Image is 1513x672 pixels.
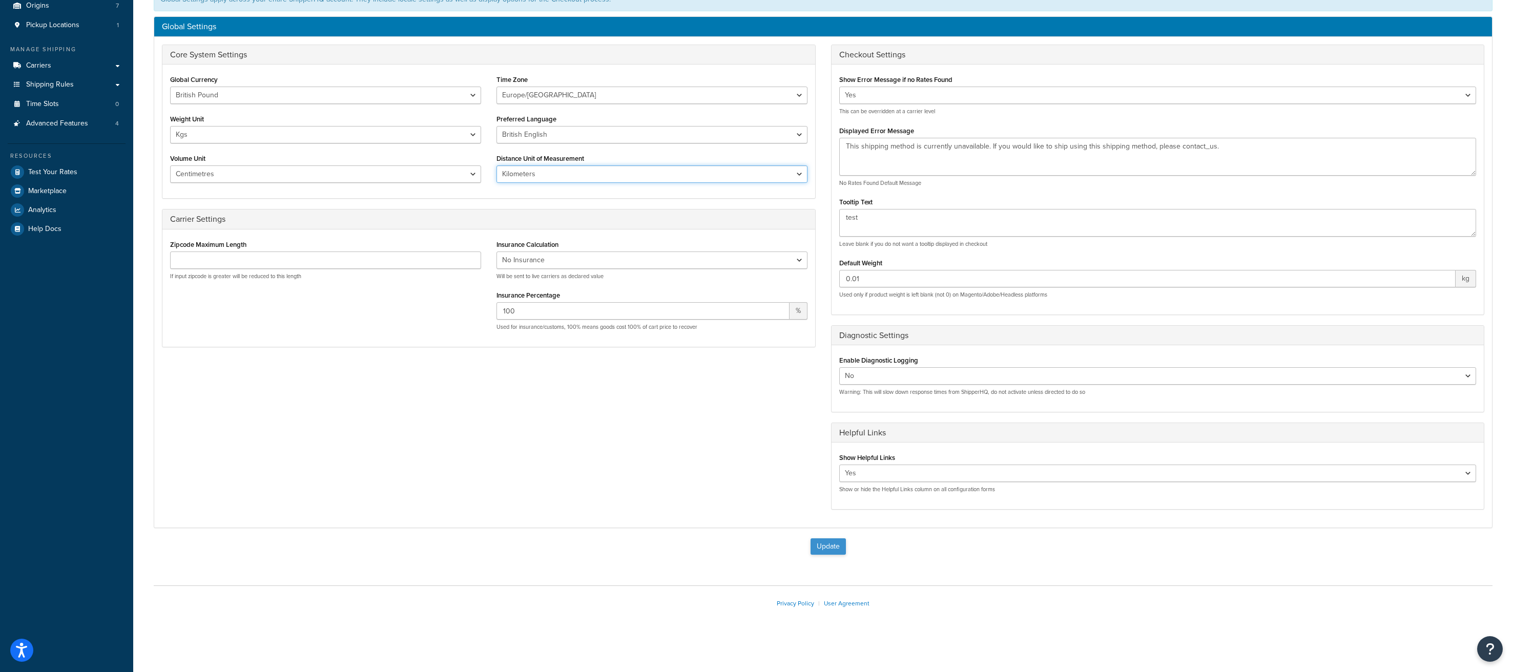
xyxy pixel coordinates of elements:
[26,119,88,128] span: Advanced Features
[8,163,126,181] a: Test Your Rates
[839,76,952,83] label: Show Error Message if no Rates Found
[839,179,1477,187] p: No Rates Found Default Message
[839,209,1477,237] textarea: test
[839,291,1477,299] p: Used only if product weight is left blank (not 0) on Magento/Adobe/Headless platforms
[8,95,126,114] li: Time Slots
[839,50,1477,59] h3: Checkout Settings
[170,115,204,123] label: Weight Unit
[8,45,126,54] div: Manage Shipping
[26,21,79,30] span: Pickup Locations
[824,599,869,608] a: User Agreement
[8,201,126,219] a: Analytics
[496,272,807,280] p: Will be sent to live carriers as declared value
[8,114,126,133] li: Advanced Features
[839,127,914,135] label: Displayed Error Message
[8,182,126,200] a: Marketplace
[839,198,873,206] label: Tooltip Text
[790,302,807,320] span: %
[8,16,126,35] li: Pickup Locations
[28,206,56,215] span: Analytics
[170,241,246,248] label: Zipcode Maximum Length
[28,187,67,196] span: Marketplace
[26,100,59,109] span: Time Slots
[115,100,119,109] span: 0
[839,428,1477,437] h3: Helpful Links
[496,241,558,248] label: Insurance Calculation
[839,454,895,461] label: Show Helpful Links
[115,119,119,128] span: 4
[170,76,218,83] label: Global Currency
[839,331,1477,340] h3: Diagnostic Settings
[496,76,528,83] label: Time Zone
[8,114,126,133] a: Advanced Features 4
[496,115,556,123] label: Preferred Language
[170,155,205,162] label: Volume Unit
[8,16,126,35] a: Pickup Locations 1
[26,80,74,89] span: Shipping Rules
[8,152,126,160] div: Resources
[8,220,126,238] a: Help Docs
[818,599,820,608] span: |
[839,240,1477,248] p: Leave blank if you do not want a tooltip displayed in checkout
[1477,636,1503,662] button: Open Resource Center
[777,599,814,608] a: Privacy Policy
[8,75,126,94] a: Shipping Rules
[8,95,126,114] a: Time Slots 0
[116,2,119,10] span: 7
[170,215,807,224] h3: Carrier Settings
[496,291,560,299] label: Insurance Percentage
[170,50,807,59] h3: Core System Settings
[26,2,49,10] span: Origins
[839,486,1477,493] p: Show or hide the Helpful Links column on all configuration forms
[839,388,1477,396] p: Warning: This will slow down response times from ShipperHQ, do not activate unless directed to do so
[8,56,126,75] a: Carriers
[162,22,1484,31] h3: Global Settings
[839,108,1477,115] p: This can be overridden at a carrier level
[28,168,77,177] span: Test Your Rates
[117,21,119,30] span: 1
[170,272,481,280] p: If input zipcode is greater will be reduced to this length
[1456,270,1476,287] span: kg
[26,61,51,70] span: Carriers
[839,356,918,364] label: Enable Diagnostic Logging
[496,323,807,331] p: Used for insurance/customs, 100% means goods cost 100% of cart price to recover
[839,259,882,267] label: Default Weight
[839,138,1477,176] textarea: This shipping method is currently unavailable. If you would like to ship using this shipping meth...
[28,225,61,234] span: Help Docs
[496,155,584,162] label: Distance Unit of Measurement
[811,538,846,555] button: Update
